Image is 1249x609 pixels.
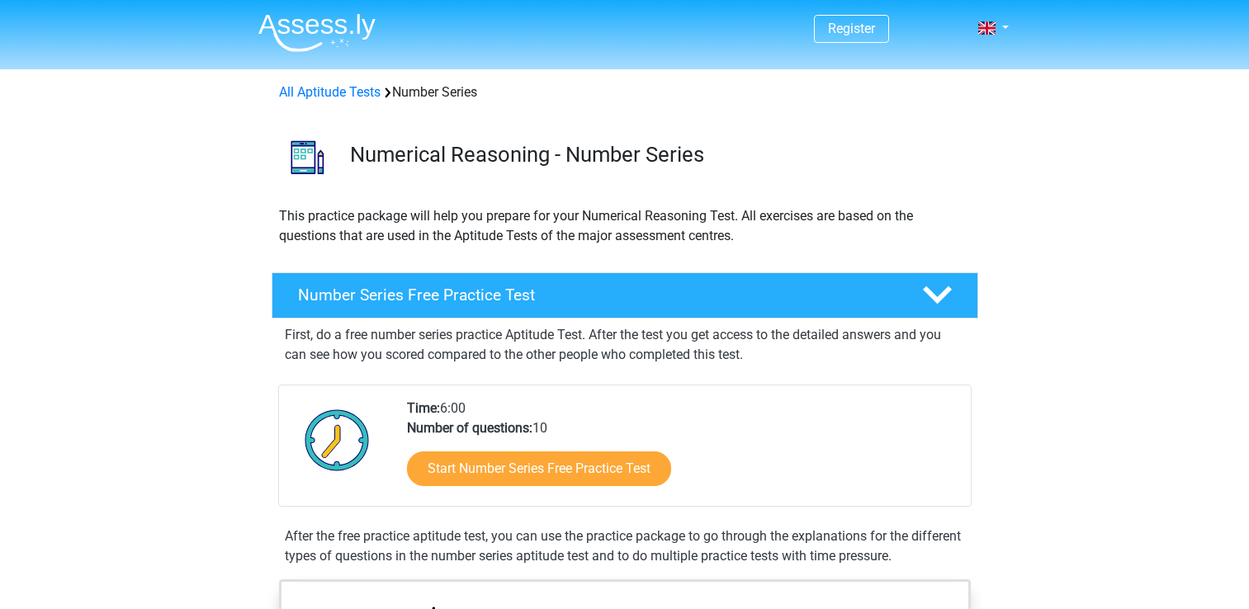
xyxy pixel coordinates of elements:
[407,400,440,416] b: Time:
[279,84,381,100] a: All Aptitude Tests
[828,21,875,36] a: Register
[298,286,896,304] h4: Number Series Free Practice Test
[296,399,379,481] img: Clock
[265,272,985,319] a: Number Series Free Practice Test
[272,83,977,102] div: Number Series
[258,13,376,52] img: Assessly
[395,399,970,506] div: 6:00 10
[272,122,343,192] img: number series
[407,451,671,486] a: Start Number Series Free Practice Test
[285,325,965,365] p: First, do a free number series practice Aptitude Test. After the test you get access to the detai...
[350,142,965,168] h3: Numerical Reasoning - Number Series
[279,206,971,246] p: This practice package will help you prepare for your Numerical Reasoning Test. All exercises are ...
[278,526,972,566] div: After the free practice aptitude test, you can use the practice package to go through the explana...
[407,420,532,436] b: Number of questions:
